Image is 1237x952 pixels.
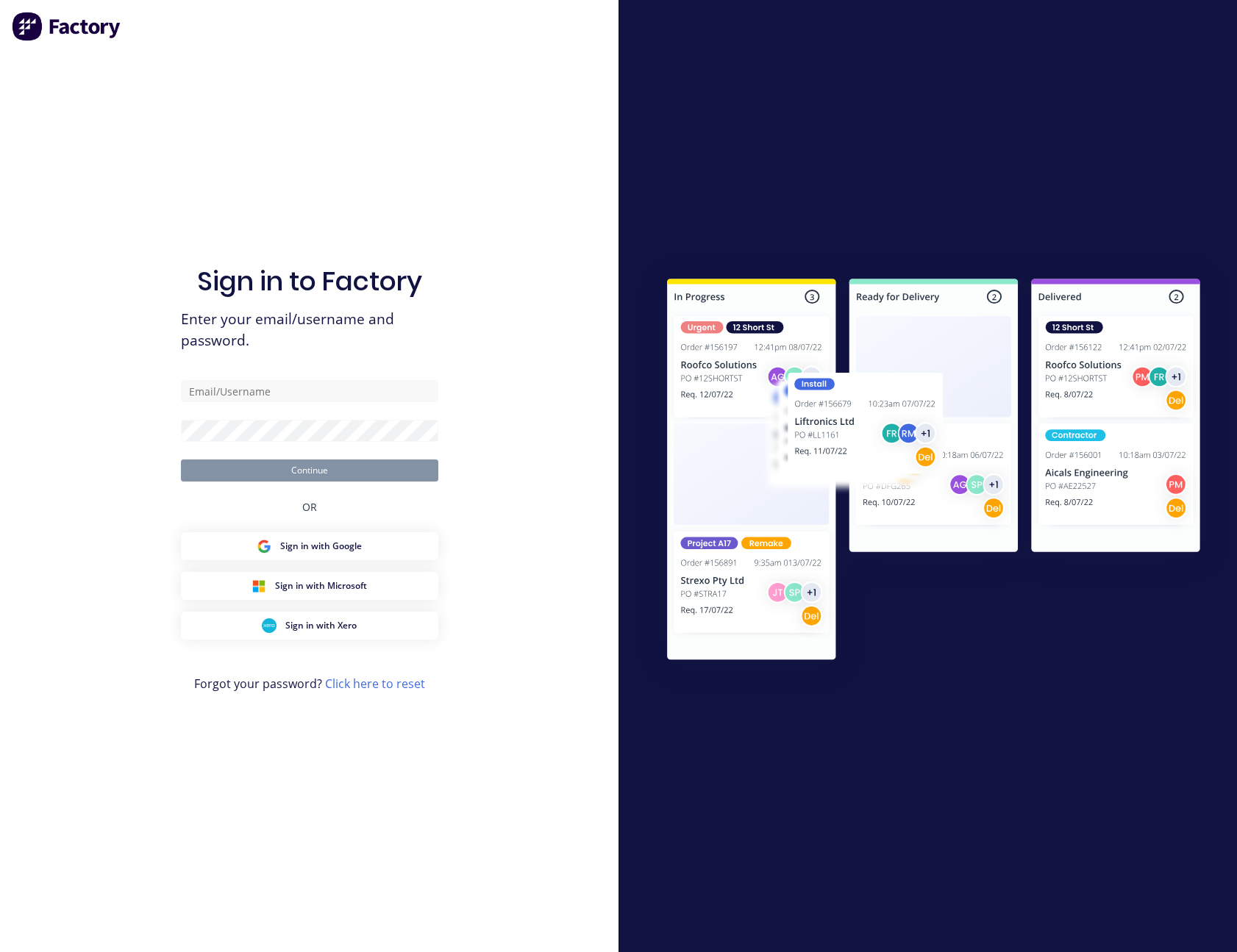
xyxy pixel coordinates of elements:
[257,539,271,554] img: Google Sign in
[181,612,438,640] button: Xero Sign inSign in with Xero
[181,380,438,402] input: Email/Username
[275,579,367,593] span: Sign in with Microsoft
[181,572,438,600] button: Microsoft Sign inSign in with Microsoft
[262,618,277,633] img: Xero Sign in
[197,265,422,297] h1: Sign in to Factory
[12,12,122,41] img: Factory
[181,459,438,482] button: Continue
[302,482,317,532] div: OR
[635,249,1233,695] img: Sign in
[181,309,438,351] span: Enter your email/username and password.
[252,579,266,593] img: Microsoft Sign in
[280,540,362,553] span: Sign in with Google
[194,675,425,692] span: Forgot your password?
[325,676,425,692] a: Click here to reset
[181,532,438,560] button: Google Sign inSign in with Google
[285,619,357,632] span: Sign in with Xero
